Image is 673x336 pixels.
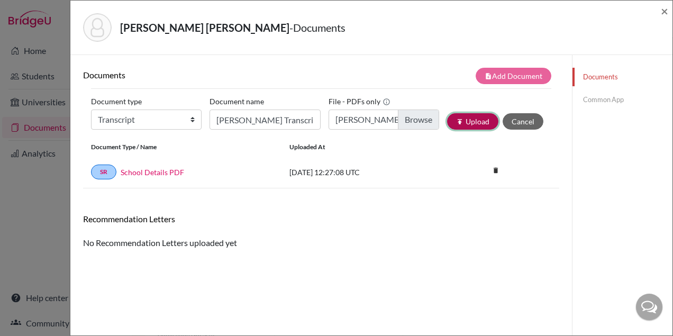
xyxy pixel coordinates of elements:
[83,214,559,224] h6: Recommendation Letters
[503,113,543,130] button: Cancel
[91,93,142,110] label: Document type
[661,3,668,19] span: ×
[476,68,551,84] button: note_addAdd Document
[91,165,116,179] a: SR
[289,21,345,34] span: - Documents
[456,118,463,125] i: publish
[281,167,440,178] div: [DATE] 12:27:08 UTC
[83,214,559,249] div: No Recommendation Letters uploaded yet
[661,5,668,17] button: Close
[210,93,264,110] label: Document name
[488,164,504,178] a: delete
[329,93,390,110] label: File - PDFs only
[83,142,281,152] div: Document Type / Name
[447,113,498,130] button: publishUpload
[120,21,289,34] strong: [PERSON_NAME] [PERSON_NAME]
[572,68,672,86] a: Documents
[281,142,440,152] div: Uploaded at
[121,167,184,178] a: School Details PDF
[24,7,46,17] span: Help
[485,72,492,80] i: note_add
[572,90,672,109] a: Common App
[83,70,321,80] h6: Documents
[488,162,504,178] i: delete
